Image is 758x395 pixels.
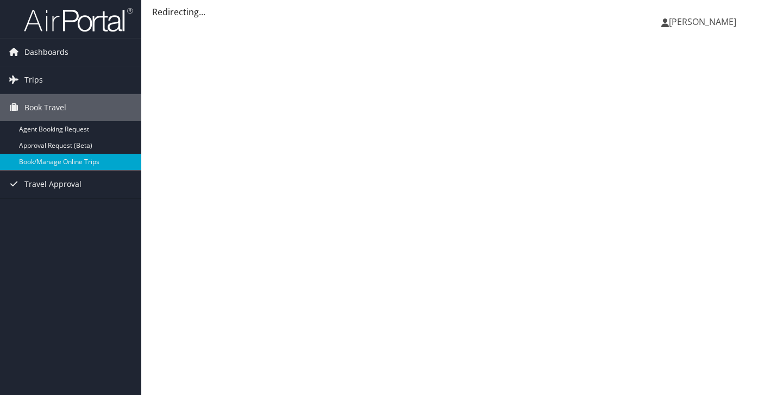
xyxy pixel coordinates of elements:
[152,5,747,18] div: Redirecting...
[24,39,68,66] span: Dashboards
[661,5,747,38] a: [PERSON_NAME]
[24,7,133,33] img: airportal-logo.png
[24,66,43,93] span: Trips
[24,94,66,121] span: Book Travel
[669,16,736,28] span: [PERSON_NAME]
[24,171,82,198] span: Travel Approval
